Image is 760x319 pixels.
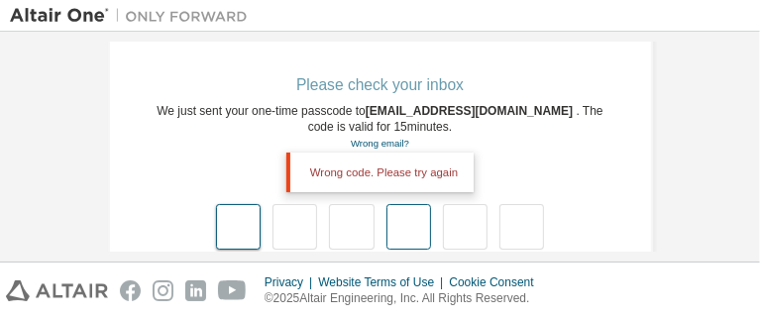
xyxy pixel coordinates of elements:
div: Website Terms of Use [318,274,449,290]
div: Wrong code. Please try again [286,153,474,192]
img: linkedin.svg [185,280,206,301]
div: Cookie Consent [449,274,545,290]
span: [EMAIL_ADDRESS][DOMAIN_NAME] [366,104,577,118]
div: Please check your inbox [146,79,615,91]
p: © 2025 Altair Engineering, Inc. All Rights Reserved. [265,290,546,307]
img: Altair One [10,6,258,26]
div: We just sent your one-time passcode to . The code is valid for 15 minutes. [146,103,615,152]
div: Privacy [265,274,318,290]
img: youtube.svg [218,280,247,301]
img: instagram.svg [153,280,173,301]
img: altair_logo.svg [6,280,108,301]
img: facebook.svg [120,280,141,301]
a: Go back to the registration form [351,138,409,149]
